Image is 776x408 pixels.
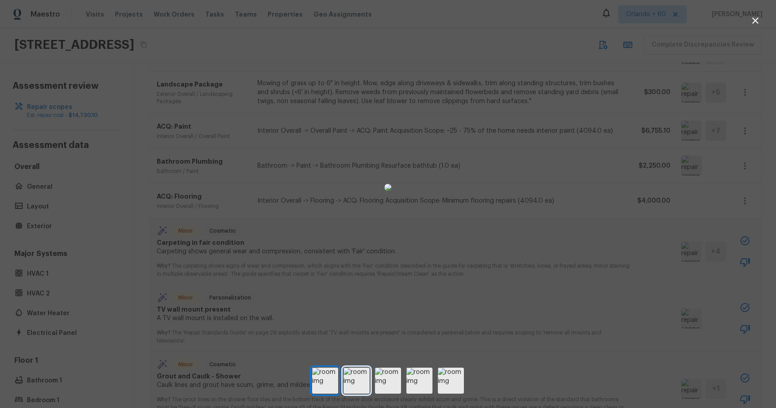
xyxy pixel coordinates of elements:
img: 7325f99b-20c8-46f4-a754-45928eb6b1e6.jpg [384,184,392,191]
img: room img [438,368,464,394]
img: room img [375,368,401,394]
img: room img [344,368,370,394]
img: room img [312,368,338,394]
img: room img [406,368,432,394]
